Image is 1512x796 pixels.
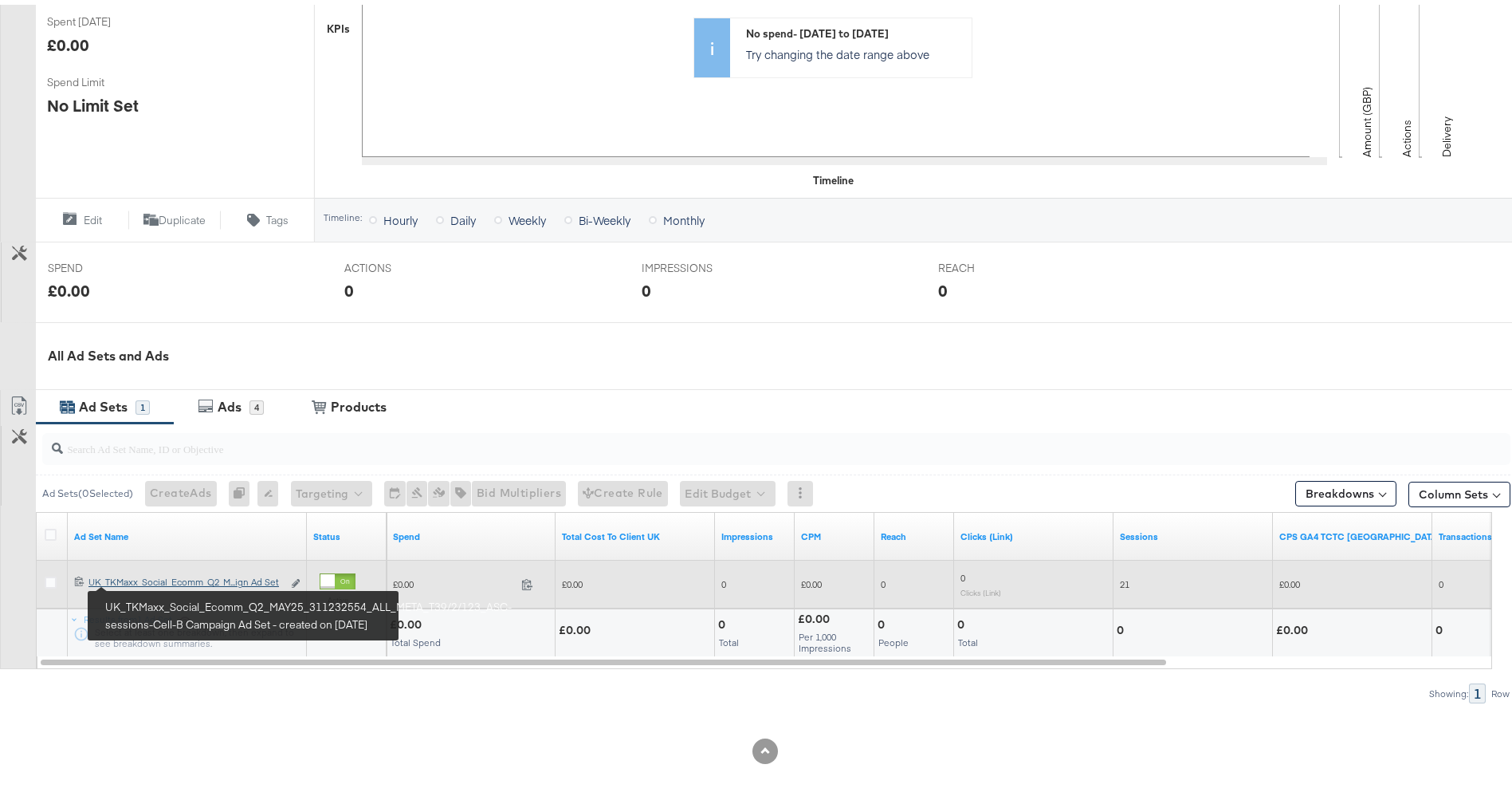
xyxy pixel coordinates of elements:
div: Showing: [1428,684,1469,695]
div: 0 [957,613,969,628]
span: Per 1,000 Impressions [799,626,851,649]
div: 1 [1469,679,1486,699]
div: 0 [878,613,890,628]
div: UK_TKMaxx_Social_Ecomm_Q2_M...ign Ad Set [88,571,282,584]
span: £0.00 [393,573,515,585]
div: No spend - [DATE] to [DATE] [746,22,964,37]
span: Daily [450,207,476,223]
span: Total [958,632,978,644]
span: ACTIONS [344,256,464,271]
span: 21 [1120,573,1129,585]
span: 0 [960,567,965,579]
div: 0 [642,274,651,298]
span: REACH [938,256,1058,271]
div: £0.00 [390,613,426,628]
div: 0 [344,274,354,298]
span: Duplicate [159,208,206,223]
button: Breakdowns [1295,476,1396,502]
a: The number of people your ad was served to. [881,526,948,538]
span: Tags [266,208,289,223]
div: Ad Sets [79,393,128,412]
span: Edit [84,208,102,223]
span: Total Spend [391,632,441,644]
label: Active [320,590,355,601]
a: The number of clicks on links appearing on your ad or Page that direct people to your sites off F... [960,526,1107,538]
div: Ads [218,393,242,412]
div: £0.00 [47,29,89,52]
button: Edit [35,206,128,225]
div: £0.00 [1276,618,1313,633]
span: Bi-Weekly [579,207,630,223]
span: 0 [881,573,886,585]
a: Shows the current state of your Ad Set. [313,526,380,538]
div: Timeline: [323,207,363,219]
p: Try changing the date range above [746,41,964,57]
div: £0.00 [559,618,595,633]
div: 0 [938,274,948,298]
div: Products [331,393,387,412]
button: Tags [221,206,314,225]
div: 0 [1435,618,1447,633]
span: 0 [721,573,726,585]
span: Total [719,632,739,644]
div: 0 [229,476,257,502]
sub: Clicks (Link) [960,583,1001,593]
button: Duplicate [128,206,222,225]
span: SPEND [48,256,167,271]
div: 0 [718,613,730,628]
div: Row [1490,684,1510,695]
button: Column Sets [1408,477,1510,502]
div: 4 [249,396,264,410]
span: IMPRESSIONS [642,256,761,271]
a: The total amount spent to date. [393,526,549,538]
span: Weekly [509,207,546,223]
span: £0.00 [1279,573,1300,585]
a: The number of times your ad was served. On mobile apps an ad is counted as served the first time ... [721,526,788,538]
span: £0.00 [801,573,822,585]
span: People [878,632,909,644]
div: £0.00 [798,607,835,622]
span: £0.00 [562,573,583,585]
a: Your Ad Set name. [74,526,300,538]
a: Sessions - GA Sessions - The total number of sessions [1120,526,1267,538]
span: Spent [DATE] [47,10,167,25]
div: 1 [135,396,150,410]
span: 0 [1439,573,1443,585]
div: £0.00 [48,274,90,298]
a: Total Cost To Client [562,526,709,538]
div: No Limit Set [47,89,139,112]
input: Search Ad Set Name, ID or Objective [63,422,1376,453]
span: Spend Limit [47,70,167,85]
div: Ad Sets ( 0 Selected) [42,482,133,496]
span: Monthly [663,207,705,223]
a: The average cost you've paid to have 1,000 impressions of your ad. [801,526,868,538]
div: 0 [1117,618,1129,633]
a: UK_TKMaxx_Social_Ecomm_Q2_M...ign Ad Set [88,571,282,588]
span: Hourly [383,207,418,223]
a: Cost per session (GA4) using total cost to client [1279,526,1440,538]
